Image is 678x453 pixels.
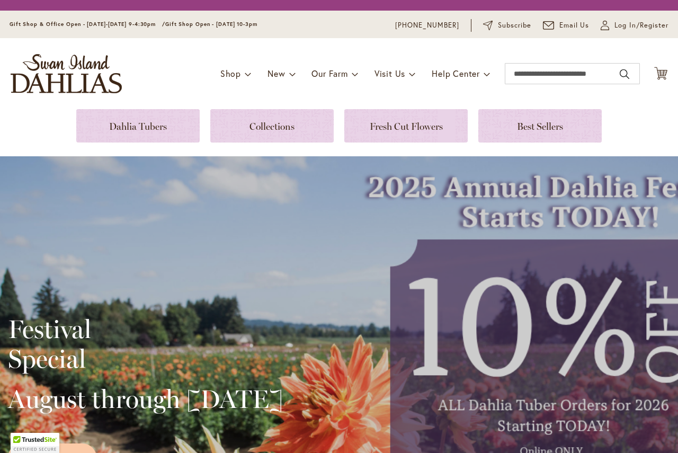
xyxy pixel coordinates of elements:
[8,384,283,414] h2: August through [DATE]
[8,314,283,374] h2: Festival Special
[10,21,165,28] span: Gift Shop & Office Open - [DATE]-[DATE] 9-4:30pm /
[614,20,668,31] span: Log In/Register
[220,68,241,79] span: Shop
[395,20,459,31] a: [PHONE_NUMBER]
[374,68,405,79] span: Visit Us
[11,54,122,93] a: store logo
[165,21,257,28] span: Gift Shop Open - [DATE] 10-3pm
[601,20,668,31] a: Log In/Register
[267,68,285,79] span: New
[543,20,590,31] a: Email Us
[559,20,590,31] span: Email Us
[11,433,59,453] div: TrustedSite Certified
[483,20,531,31] a: Subscribe
[432,68,480,79] span: Help Center
[311,68,347,79] span: Our Farm
[620,66,629,83] button: Search
[498,20,531,31] span: Subscribe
